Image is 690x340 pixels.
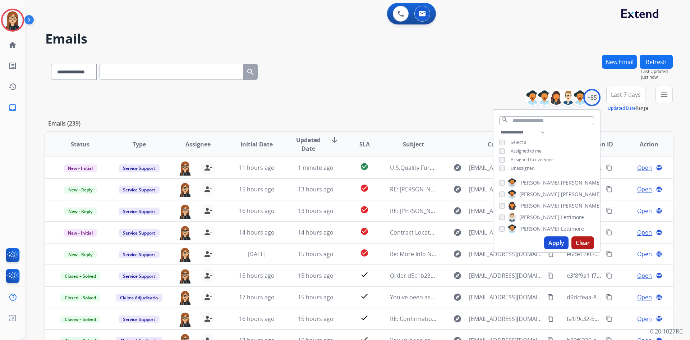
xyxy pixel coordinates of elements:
[637,293,652,302] span: Open
[390,164,497,172] span: U.S.Quality Furniture Invoice Statement
[641,74,673,80] span: Just now
[656,316,662,322] mat-icon: language
[8,103,17,112] mat-icon: inbox
[204,228,212,237] mat-icon: person_remove
[656,208,662,214] mat-icon: language
[390,272,519,280] span: Order d5c1b231-8a44-497e-b683-b1bb66fa5d71
[469,163,543,172] span: [EMAIL_ADDRESS][DOMAIN_NAME]
[204,250,212,258] mat-icon: person_remove
[8,41,17,49] mat-icon: home
[656,229,662,236] mat-icon: language
[561,225,584,232] span: Lettimore
[656,294,662,300] mat-icon: language
[133,140,146,149] span: Type
[650,327,683,336] p: 0.20.1027RC
[246,68,255,76] mat-icon: search
[469,293,543,302] span: [EMAIL_ADDRESS][DOMAIN_NAME]
[248,250,266,258] span: [DATE]
[608,105,648,111] span: Range
[3,10,23,30] img: avatar
[204,207,212,215] mat-icon: person_remove
[178,247,192,262] img: agent-avatar
[544,236,569,249] button: Apply
[359,140,370,149] span: SLA
[453,250,462,258] mat-icon: explore
[298,207,333,215] span: 13 hours ago
[637,314,652,323] span: Open
[298,164,333,172] span: 1 minute ago
[239,272,275,280] span: 15 hours ago
[637,228,652,237] span: Open
[239,164,275,172] span: 11 hours ago
[360,270,369,279] mat-icon: check
[239,228,275,236] span: 14 hours ago
[453,185,462,194] mat-icon: explore
[606,316,612,322] mat-icon: content_copy
[519,191,560,198] span: [PERSON_NAME]
[561,202,601,209] span: [PERSON_NAME]
[519,179,560,186] span: [PERSON_NAME]
[403,140,424,149] span: Subject
[178,225,192,240] img: agent-avatar
[606,186,612,192] mat-icon: content_copy
[239,315,275,323] span: 16 hours ago
[469,185,543,194] span: [EMAIL_ADDRESS][DOMAIN_NAME]
[64,251,97,258] span: New - Reply
[119,316,160,323] span: Service Support
[204,293,212,302] mat-icon: person_remove
[45,119,83,128] p: Emails (239)
[547,272,554,279] mat-icon: content_copy
[360,313,369,322] mat-icon: check
[119,272,160,280] span: Service Support
[511,139,529,145] span: Select all
[561,214,584,221] span: Lettimore
[606,251,612,257] mat-icon: content_copy
[637,250,652,258] span: Open
[178,290,192,305] img: agent-avatar
[561,191,601,198] span: [PERSON_NAME]
[519,202,560,209] span: [PERSON_NAME]
[390,185,576,193] span: RE: [PERSON_NAME] Claim ID: b22e9d23-087f-4eea-bfee-674ff33f76b2
[614,132,673,157] th: Action
[178,182,192,197] img: agent-avatar
[64,164,97,172] span: New - Initial
[60,294,100,302] span: Closed – Solved
[656,251,662,257] mat-icon: language
[637,207,652,215] span: Open
[178,268,192,284] img: agent-avatar
[637,185,652,194] span: Open
[119,251,160,258] span: Service Support
[298,293,333,301] span: 15 hours ago
[298,250,333,258] span: 15 hours ago
[64,186,97,194] span: New - Reply
[360,292,369,300] mat-icon: check
[502,117,508,123] mat-icon: search
[185,140,211,149] span: Assignee
[469,228,543,237] span: [EMAIL_ADDRESS][DOMAIN_NAME]
[547,316,554,322] mat-icon: content_copy
[583,89,601,106] div: +85
[119,164,160,172] span: Service Support
[60,316,100,323] span: Closed – Solved
[119,229,160,237] span: Service Support
[390,293,615,301] span: You've been assigned a new service order: c7f2347b-2c3b-4ca2-af02-20d7b664ba19
[547,251,554,257] mat-icon: content_copy
[298,185,333,193] span: 13 hours ago
[119,186,160,194] span: Service Support
[571,236,594,249] button: Clear
[64,208,97,215] span: New - Reply
[390,228,690,236] span: Contract Located for Customer Bibi [PERSON_NAME] – Please Review [ thread::YOoCpSo6DauAvAMDq_8EhD...
[8,82,17,91] mat-icon: history
[71,140,89,149] span: Status
[390,207,581,215] span: RE: [PERSON_NAME] Claim ID: 617014e6-94c6-4766-abf7-ddba04b46a39
[469,250,543,258] span: [EMAIL_ADDRESS][DOMAIN_NAME]
[469,314,543,323] span: [EMAIL_ADDRESS][DOMAIN_NAME]
[360,205,369,214] mat-icon: check_circle
[60,272,100,280] span: Closed – Solved
[239,293,275,301] span: 17 hours ago
[119,208,160,215] span: Service Support
[606,294,612,300] mat-icon: content_copy
[360,184,369,192] mat-icon: check_circle
[453,271,462,280] mat-icon: explore
[511,148,542,154] span: Assigned to me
